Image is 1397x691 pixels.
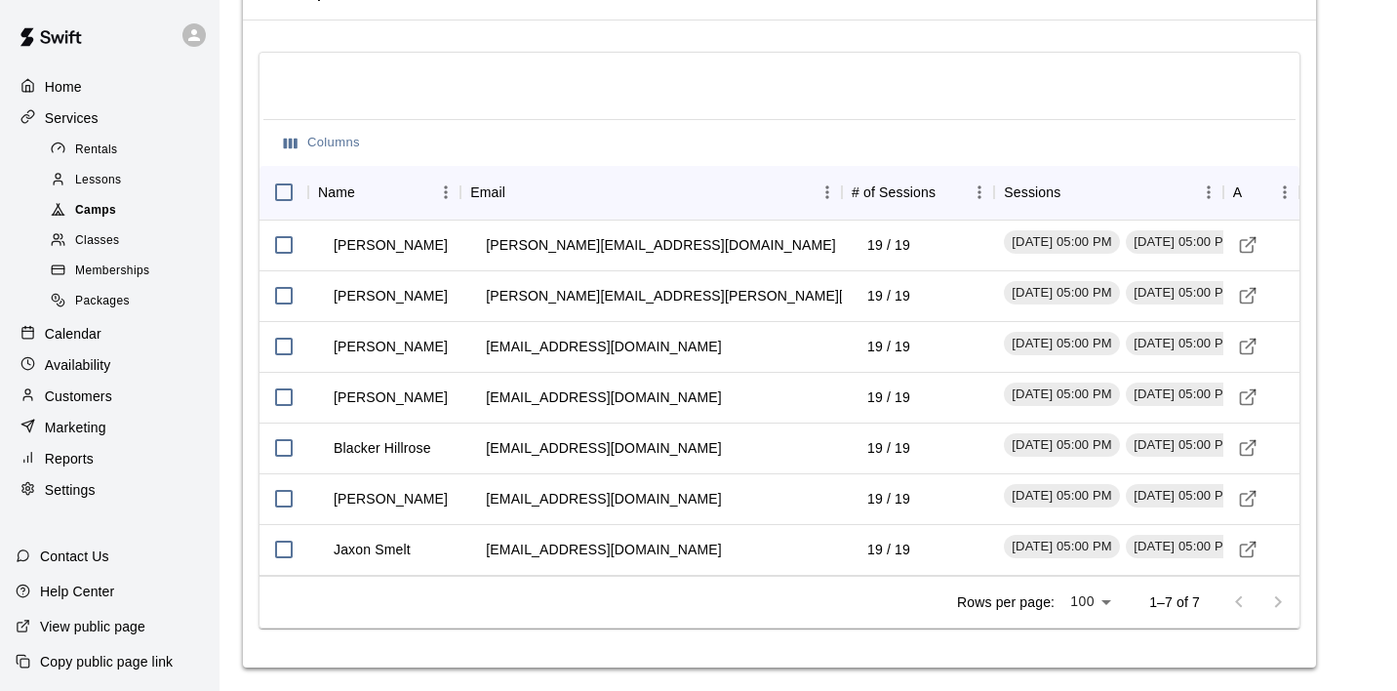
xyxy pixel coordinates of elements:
span: [DATE] 05:00 PM [1126,386,1241,404]
a: Availability [16,350,204,380]
a: Home [16,72,204,102]
p: View public page [40,617,145,636]
p: Settings [45,480,96,500]
a: Camps [47,196,220,226]
div: Email [460,165,842,220]
p: Marketing [45,418,106,437]
td: Jaxon Smelt [318,524,426,576]
div: Email [470,165,505,220]
p: Help Center [40,582,114,601]
a: Customers [16,382,204,411]
button: Menu [431,178,460,207]
td: [PERSON_NAME] [318,321,463,373]
td: 19 / 19 [852,423,926,474]
span: Rentals [75,141,118,160]
button: Select columns [279,128,365,158]
td: [EMAIL_ADDRESS][DOMAIN_NAME] [470,423,737,474]
button: Sort [355,179,382,206]
a: Reports [16,444,204,473]
td: [PERSON_NAME][EMAIL_ADDRESS][DOMAIN_NAME] [470,220,852,271]
td: [PERSON_NAME] [318,220,463,271]
a: Settings [16,475,204,505]
span: [DATE] 05:00 PM [1004,487,1119,506]
a: Services [16,103,204,133]
div: Actions [1223,165,1299,220]
a: Classes [47,226,220,257]
div: Name [318,165,355,220]
td: [PERSON_NAME] [318,372,463,424]
button: Menu [965,178,994,207]
a: Rentals [47,135,220,165]
td: [PERSON_NAME] [318,473,463,525]
span: [DATE] 05:00 PM [1126,538,1241,556]
button: Sort [505,179,533,206]
td: [EMAIL_ADDRESS][DOMAIN_NAME] [470,524,737,576]
div: Actions [1233,165,1243,220]
td: Blacker Hillrose [318,423,447,474]
span: [DATE] 05:00 PM [1004,538,1119,556]
button: Menu [1194,178,1223,207]
p: Rows per page: [957,592,1055,612]
td: [PERSON_NAME][EMAIL_ADDRESS][PERSON_NAME][DOMAIN_NAME] [470,270,966,322]
div: Sessions [1004,165,1060,220]
p: Reports [45,449,94,468]
p: Customers [45,386,112,406]
div: # of Sessions [852,165,936,220]
a: Visit customer profile [1233,332,1262,361]
a: Packages [47,287,220,317]
div: Memberships [47,258,212,285]
p: 1–7 of 7 [1149,592,1200,612]
div: Classes [47,227,212,255]
td: 19 / 19 [852,220,926,271]
div: Camps [47,197,212,224]
td: 19 / 19 [852,473,926,525]
a: Visit customer profile [1233,281,1262,310]
span: [DATE] 05:00 PM [1004,386,1119,404]
div: Lessons [47,167,212,194]
td: 19 / 19 [852,524,926,576]
span: Packages [75,292,130,311]
a: Visit customer profile [1233,433,1262,463]
div: Name [308,165,460,220]
p: Contact Us [40,547,109,566]
button: Menu [813,178,842,207]
td: [EMAIL_ADDRESS][DOMAIN_NAME] [470,372,737,424]
a: Visit customer profile [1233,535,1262,564]
p: Calendar [45,324,101,344]
span: Memberships [75,262,149,281]
td: 19 / 19 [852,321,926,373]
span: [DATE] 05:00 PM [1004,233,1119,252]
td: 19 / 19 [852,270,926,322]
span: [DATE] 05:00 PM [1126,487,1241,506]
a: Visit customer profile [1233,484,1262,513]
div: Sessions [994,165,1222,220]
a: Marketing [16,413,204,442]
button: Sort [1060,179,1088,206]
div: # of Sessions [842,165,994,220]
button: Sort [936,179,963,206]
span: [DATE] 05:00 PM [1126,284,1241,303]
button: Sort [1243,179,1270,206]
span: [DATE] 05:00 PM [1126,233,1241,252]
a: Visit customer profile [1233,230,1262,260]
span: [DATE] 05:00 PM [1004,436,1119,455]
td: [EMAIL_ADDRESS][DOMAIN_NAME] [470,473,737,525]
td: [PERSON_NAME] [318,270,463,322]
a: Lessons [47,165,220,195]
td: 19 / 19 [852,372,926,424]
span: Camps [75,201,116,221]
p: Availability [45,355,111,375]
span: [DATE] 05:00 PM [1004,335,1119,353]
a: Calendar [16,319,204,348]
p: Home [45,77,82,97]
p: Services [45,108,99,128]
div: Packages [47,288,212,315]
a: Visit customer profile [1233,383,1262,412]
